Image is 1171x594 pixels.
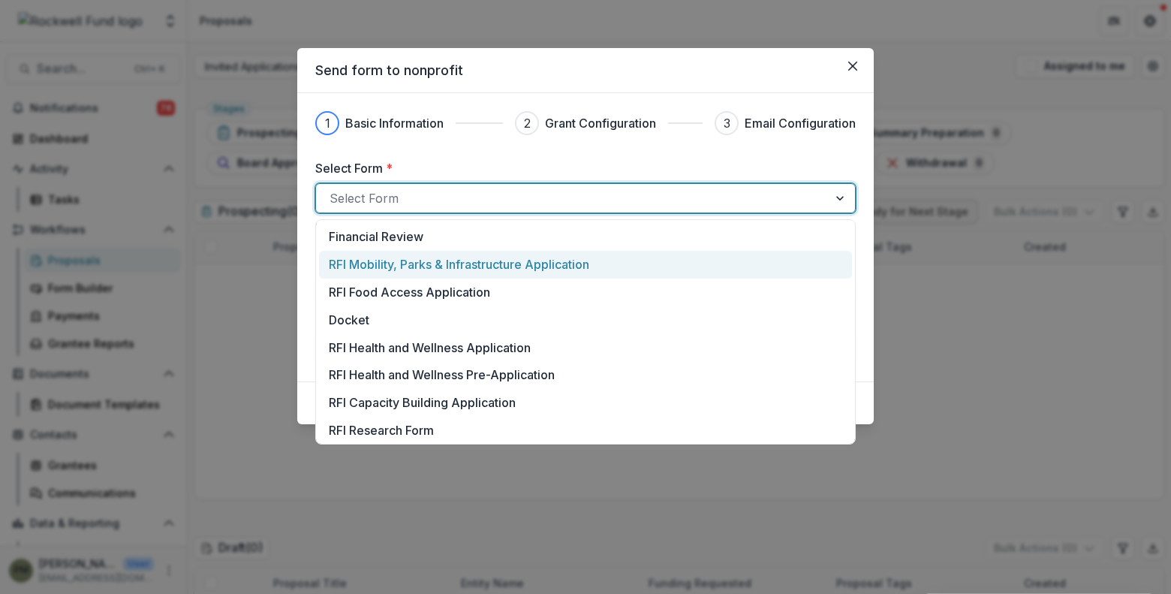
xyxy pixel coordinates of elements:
label: Select Form [315,159,847,177]
p: RFI Health and Wellness Pre-Application [329,366,555,384]
h3: Email Configuration [745,114,856,132]
h3: Basic Information [345,114,444,132]
div: Progress [315,111,856,135]
p: RFI Research Form [329,421,434,439]
p: RFI Capacity Building Application [329,393,516,412]
p: RFI Food Access Application [329,283,490,301]
header: Send form to nonprofit [297,48,874,93]
div: 1 [325,114,330,132]
h3: Grant Configuration [545,114,656,132]
p: RFI Health and Wellness Application [329,339,531,357]
p: RFI Mobility, Parks & Infrastructure Application [329,255,589,273]
p: Financial Review [329,228,423,246]
p: Docket [329,311,369,329]
button: Close [841,54,865,78]
div: 2 [524,114,531,132]
div: 3 [724,114,730,132]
